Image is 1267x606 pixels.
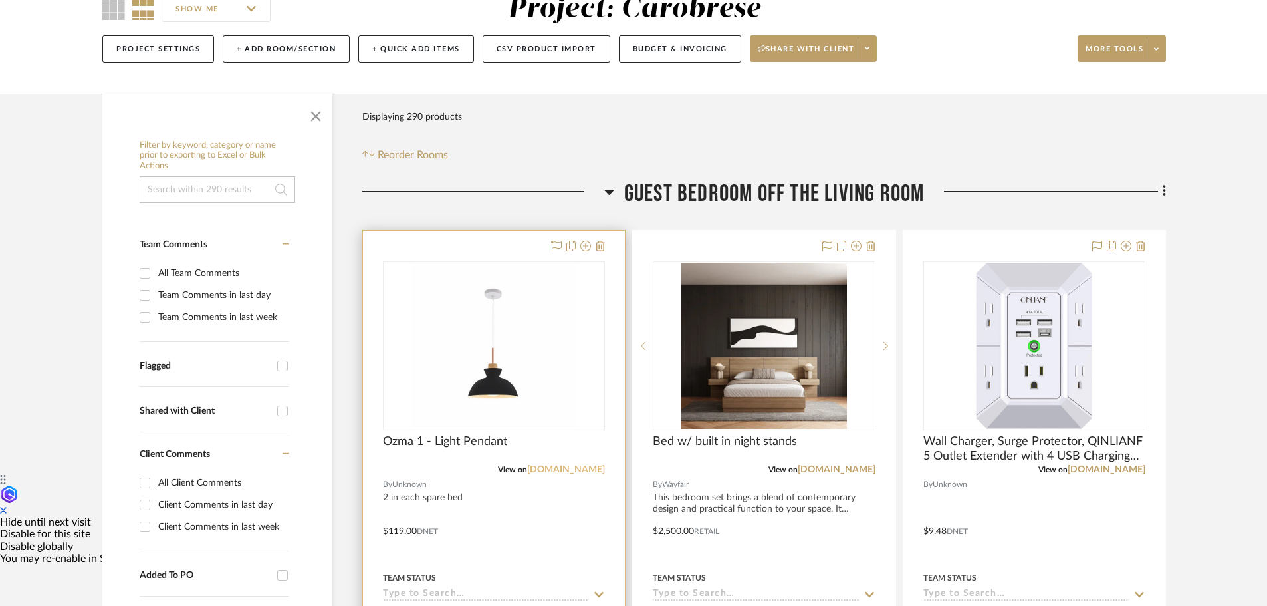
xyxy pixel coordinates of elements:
[158,285,286,306] div: Team Comments in last day
[1068,465,1145,474] a: [DOMAIN_NAME]
[923,478,933,491] span: By
[362,104,462,130] div: Displaying 290 products
[619,35,741,63] button: Budget & Invoicing
[976,263,1092,429] img: Wall Charger, Surge Protector, QINLIANF 5 Outlet Extender with 4 USB Charging Ports (4.8A Total) ...
[923,572,977,584] div: Team Status
[498,466,527,474] span: View on
[662,478,689,491] span: Wayfair
[653,572,706,584] div: Team Status
[383,434,507,449] span: Ozma 1 - Light Pendant
[358,35,474,63] button: + Quick Add Items
[140,176,295,203] input: Search within 290 results
[653,478,662,491] span: By
[1078,35,1166,62] button: More tools
[158,494,286,516] div: Client Comments in last day
[653,589,859,601] input: Type to Search…
[140,450,210,459] span: Client Comments
[923,434,1145,464] span: Wall Charger, Surge Protector, QINLIANF 5 Outlet Extender with 4 USB Charging Ports (4.8A Total) ...
[140,406,271,417] div: Shared with Client
[378,147,448,163] span: Reorder Rooms
[140,240,207,249] span: Team Comments
[933,478,967,491] span: Unknown
[383,478,392,491] span: By
[102,35,214,63] button: Project Settings
[392,478,427,491] span: Unknown
[1086,44,1143,64] span: More tools
[411,263,577,429] img: Ozma 1 - Light Pendant
[798,465,875,474] a: [DOMAIN_NAME]
[1038,466,1068,474] span: View on
[140,140,295,172] h6: Filter by keyword, category or name prior to exporting to Excel or Bulk Actions
[383,572,436,584] div: Team Status
[140,570,271,581] div: Added To PO
[768,466,798,474] span: View on
[750,35,877,62] button: Share with client
[158,472,286,494] div: All Client Comments
[624,180,925,208] span: Guest Bedroom off the Living Room
[158,516,286,537] div: Client Comments in last week
[758,44,855,64] span: Share with client
[140,361,271,372] div: Flagged
[483,35,610,63] button: CSV Product Import
[158,307,286,328] div: Team Comments in last week
[384,262,604,430] div: 0
[383,589,589,601] input: Type to Search…
[362,147,448,163] button: Reorder Rooms
[223,35,350,63] button: + Add Room/Section
[302,100,329,127] button: Close
[158,263,286,284] div: All Team Comments
[923,589,1129,601] input: Type to Search…
[527,465,605,474] a: [DOMAIN_NAME]
[681,263,847,429] img: Bed w/ built in night stands
[653,434,797,449] span: Bed w/ built in night stands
